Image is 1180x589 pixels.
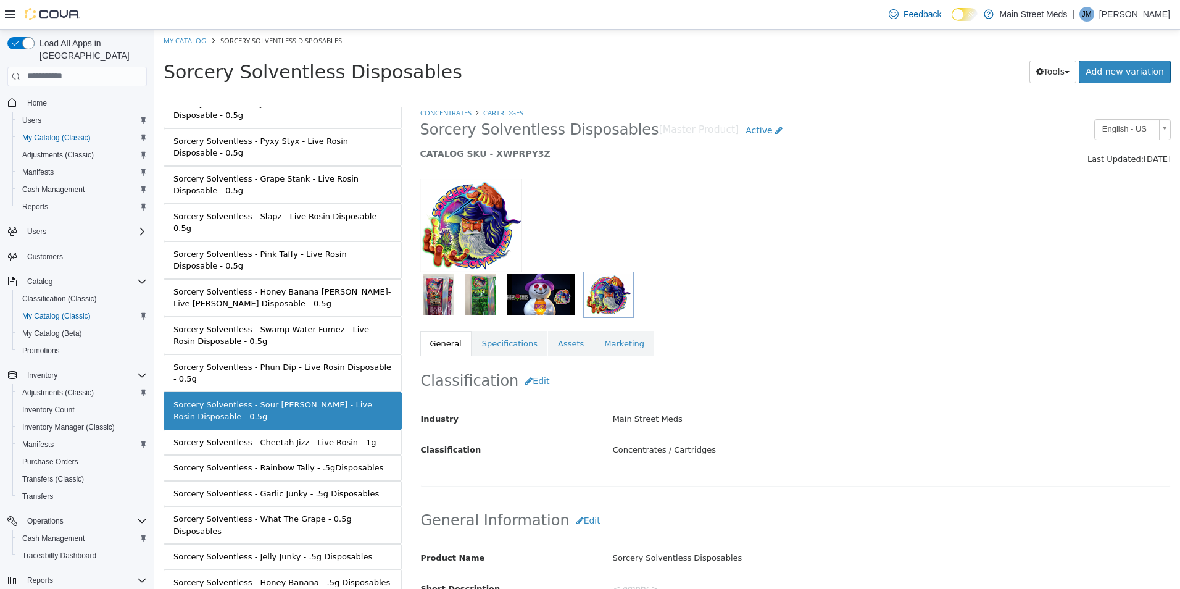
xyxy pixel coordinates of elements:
div: Sorcery Solventless - Swamp Water Fumez - Live Rosin Disposable - 0.5g [19,294,238,318]
div: Josh Mowery [1079,7,1094,22]
div: Sorcery Solventless - Garlic Junky - .5g Disposables [19,458,225,470]
h5: CATALOG SKU - XWPRPY3Z [266,119,825,130]
span: Load All Apps in [GEOGRAPHIC_DATA] [35,37,147,62]
span: Transfers (Classic) [22,474,84,484]
span: Cash Management [22,533,85,543]
a: Manifests [17,165,59,180]
span: Users [22,224,147,239]
span: Manifests [22,167,54,177]
div: Sorcery Solventless - Grape Stank - Live Rosin Disposable - 0.5g [19,143,238,167]
div: Sorcery Solventless - Cheetah Jizz - Live Rosin - 1g [19,407,222,419]
button: My Catalog (Classic) [12,307,152,325]
span: Traceabilty Dashboard [22,551,96,561]
button: Inventory [2,367,152,384]
a: Inventory Count [17,403,80,417]
span: Product Name [267,524,331,533]
a: Feedback [884,2,946,27]
span: Classification [267,416,327,425]
a: General [266,301,317,327]
span: Cash Management [17,182,147,197]
button: Home [2,94,152,112]
button: Operations [2,512,152,530]
span: Dark Mode [952,21,952,22]
a: Cartridges [329,78,369,88]
span: English - US [941,90,1000,109]
button: Edit [364,340,402,363]
a: Transfers [17,489,58,504]
small: [Master Product] [505,96,585,106]
span: Inventory Count [17,403,147,417]
button: Catalog [2,273,152,290]
span: [DATE] [989,125,1016,134]
span: Sorcery Solventless Disposables [66,6,188,15]
a: Cash Management [17,531,89,546]
a: Assets [394,301,439,327]
button: Operations [22,514,69,528]
span: Purchase Orders [17,454,147,469]
span: Adjustments (Classic) [17,385,147,400]
a: Add new variation [924,31,1016,54]
span: Reports [27,575,53,585]
h2: General Information [267,480,1016,503]
p: | [1072,7,1074,22]
span: Promotions [22,346,60,356]
button: Users [2,223,152,240]
a: My Catalog (Classic) [17,309,96,324]
a: Transfers (Classic) [17,472,89,487]
span: My Catalog (Classic) [22,311,91,321]
span: My Catalog (Beta) [22,328,82,338]
span: Reports [17,199,147,214]
div: Sorcery Solventless - Juicee Fruit - Live Rosin Disposable - 0.5g [19,68,238,92]
span: Adjustments (Classic) [22,388,94,398]
button: Tools [875,31,923,54]
div: Sorcery Solventless - Sour [PERSON_NAME] - Live Rosin Disposable - 0.5g [19,369,238,393]
a: English - US [940,90,1016,111]
button: Transfers (Classic) [12,470,152,488]
span: Transfers [22,491,53,501]
button: Cash Management [12,530,152,547]
button: Reports [2,572,152,589]
span: Sorcery Solventless Disposables [266,91,505,110]
span: Users [22,115,41,125]
a: My Catalog (Beta) [17,326,87,341]
span: Transfers [17,489,147,504]
span: Inventory [22,368,147,383]
a: Concentrates [266,78,317,88]
span: Short Description [267,554,346,564]
a: Marketing [440,301,500,327]
span: My Catalog (Classic) [17,309,147,324]
a: Purchase Orders [17,454,83,469]
button: Inventory Count [12,401,152,419]
span: Users [27,227,46,236]
span: Cash Management [17,531,147,546]
span: My Catalog (Beta) [17,326,147,341]
span: Classification (Classic) [17,291,147,306]
span: Last Updated: [933,125,989,134]
a: Specifications [318,301,393,327]
div: Sorcery Solventless - Honey Banana - .5g Disposables [19,547,236,559]
span: Inventory Manager (Classic) [22,422,115,432]
span: Adjustments (Classic) [22,150,94,160]
button: Transfers [12,488,152,505]
span: Home [27,98,47,108]
div: Sorcery Solventless - Pyxy Styx - Live Rosin Disposable - 0.5g [19,106,238,130]
a: Promotions [17,343,65,358]
button: Users [12,112,152,129]
a: My Catalog (Classic) [17,130,96,145]
img: 150 [266,149,368,242]
span: Adjustments (Classic) [17,148,147,162]
a: Inventory Manager (Classic) [17,420,120,435]
button: Reports [12,198,152,215]
span: Customers [27,252,63,262]
div: Sorcery Solventless - Phun Dip - Live Rosin Disposable - 0.5g [19,332,238,356]
button: Users [22,224,51,239]
span: Inventory [27,370,57,380]
div: Sorcery Solventless - Jelly Junky - .5g Disposables [19,521,218,533]
span: Classification (Classic) [22,294,97,304]
span: Inventory Manager (Classic) [17,420,147,435]
button: Adjustments (Classic) [12,384,152,401]
p: Main Street Meds [1000,7,1068,22]
span: JM [1082,7,1092,22]
button: My Catalog (Beta) [12,325,152,342]
span: Reports [22,202,48,212]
